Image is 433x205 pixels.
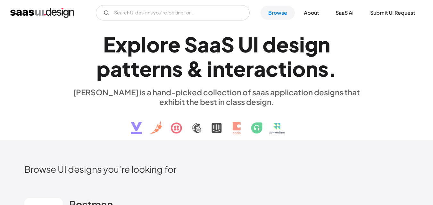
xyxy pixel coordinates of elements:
div: a [110,56,122,81]
div: . [329,56,337,81]
div: g [305,32,318,57]
form: Email Form [96,5,250,20]
div: r [152,56,160,81]
div: U [238,32,253,57]
div: p [127,32,141,57]
div: p [96,56,110,81]
div: t [225,56,233,81]
div: [PERSON_NAME] is a hand-picked collection of saas application designs that exhibit the best in cl... [69,87,364,106]
div: d [262,32,276,57]
div: x [115,32,127,57]
div: n [212,56,225,81]
a: Submit UI Request [362,6,423,20]
div: r [160,32,168,57]
div: e [139,56,152,81]
div: o [146,32,160,57]
div: S [184,32,197,57]
div: a [254,56,266,81]
img: text, icon, saas logo [120,106,314,140]
div: e [233,56,246,81]
div: s [172,56,183,81]
div: e [276,32,289,57]
div: i [299,32,305,57]
div: c [266,56,278,81]
div: I [253,32,259,57]
input: Search UI designs you're looking for... [96,5,250,20]
div: s [318,56,329,81]
div: i [207,56,212,81]
div: E [103,32,115,57]
div: a [209,32,221,57]
div: l [141,32,146,57]
a: Browse [261,6,295,20]
a: SaaS Ai [328,6,361,20]
div: n [306,56,318,81]
div: t [122,56,131,81]
div: a [197,32,209,57]
a: home [10,8,74,18]
div: n [318,32,330,57]
div: i [287,56,292,81]
div: s [289,32,299,57]
div: S [221,32,234,57]
div: o [292,56,306,81]
div: & [187,56,203,81]
div: e [168,32,180,57]
div: r [246,56,254,81]
h2: Browse UI designs you’re looking for [24,163,409,175]
a: About [296,6,327,20]
h1: Explore SaaS UI design patterns & interactions. [69,32,364,81]
div: n [160,56,172,81]
div: t [131,56,139,81]
div: t [278,56,287,81]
